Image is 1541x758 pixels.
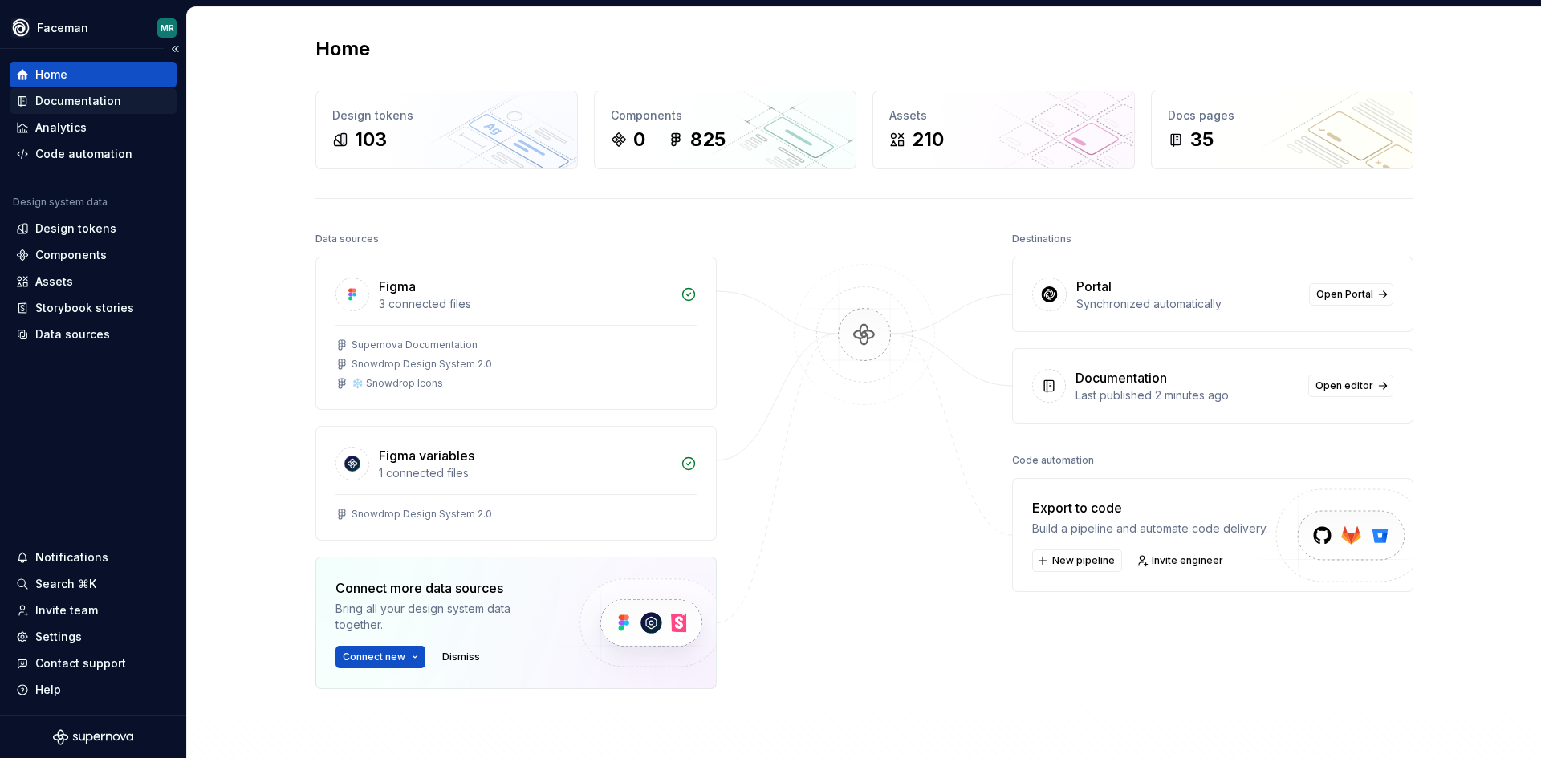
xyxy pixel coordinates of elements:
[379,277,416,296] div: Figma
[889,107,1118,124] div: Assets
[1308,375,1393,397] a: Open editor
[10,88,177,114] a: Documentation
[35,682,61,698] div: Help
[1132,549,1230,572] a: Invite engineer
[315,228,379,250] div: Data sources
[332,107,561,124] div: Design tokens
[35,67,67,83] div: Home
[1012,449,1094,472] div: Code automation
[35,549,108,565] div: Notifications
[379,465,671,481] div: 1 connected files
[10,651,177,676] button: Contact support
[442,651,480,663] span: Dismiss
[35,93,121,109] div: Documentation
[352,377,443,390] div: ❄️ Snowdrop Icons
[10,677,177,703] button: Help
[1032,549,1122,572] button: New pipeline
[10,545,177,570] button: Notifications
[1190,127,1214,152] div: 35
[35,146,132,162] div: Code automation
[633,127,645,152] div: 0
[10,269,177,294] a: Assets
[1151,91,1413,169] a: Docs pages35
[912,127,944,152] div: 210
[35,629,82,645] div: Settings
[10,216,177,241] a: Design tokens
[1316,288,1373,301] span: Open Portal
[35,576,96,592] div: Search ⌘K
[10,571,177,597] button: Search ⌘K
[1152,554,1223,567] span: Invite engineer
[1075,387,1299,403] div: Last published 2 minutes ago
[10,115,177,140] a: Analytics
[1076,296,1299,312] div: Synchronized automatically
[379,296,671,312] div: 3 connected files
[35,326,110,343] div: Data sources
[1315,379,1373,392] span: Open editor
[35,247,107,263] div: Components
[3,10,183,45] button: FacemanMR
[10,598,177,623] a: Invite team
[355,127,387,152] div: 103
[35,602,98,618] div: Invite team
[315,91,578,169] a: Design tokens103
[35,120,87,136] div: Analytics
[37,20,88,36] div: Faceman
[315,257,717,410] a: Figma3 connected filesSupernova DocumentationSnowdrop Design System 2.0❄️ Snowdrop Icons
[1309,283,1393,306] a: Open Portal
[611,107,840,124] div: Components
[435,646,487,668] button: Dismiss
[335,646,425,668] button: Connect new
[10,322,177,347] a: Data sources
[1075,368,1167,387] div: Documentation
[10,141,177,167] a: Code automation
[53,729,133,745] svg: Supernova Logo
[315,426,717,541] a: Figma variables1 connected filesSnowdrop Design System 2.0
[1052,554,1115,567] span: New pipeline
[872,91,1135,169] a: Assets210
[335,578,552,598] div: Connect more data sources
[11,18,30,38] img: 87d06435-c97f-426c-aa5d-5eb8acd3d8b3.png
[1032,521,1268,537] div: Build a pipeline and automate code delivery.
[35,300,134,316] div: Storybook stories
[10,295,177,321] a: Storybook stories
[594,91,856,169] a: Components0825
[35,655,126,671] div: Contact support
[1012,228,1071,250] div: Destinations
[10,242,177,268] a: Components
[10,62,177,87] a: Home
[315,36,370,62] h2: Home
[1032,498,1268,517] div: Export to code
[352,338,478,351] div: Supernova Documentation
[1076,277,1112,296] div: Portal
[164,38,186,60] button: Collapse sidebar
[35,274,73,290] div: Assets
[352,508,492,521] div: Snowdrop Design System 2.0
[13,196,108,209] div: Design system data
[379,446,474,465] div: Figma variables
[690,127,726,152] div: 825
[352,358,492,371] div: Snowdrop Design System 2.0
[1168,107,1397,124] div: Docs pages
[161,22,174,34] div: MR
[335,601,552,633] div: Bring all your design system data together.
[343,651,405,663] span: Connect new
[35,221,116,237] div: Design tokens
[10,624,177,650] a: Settings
